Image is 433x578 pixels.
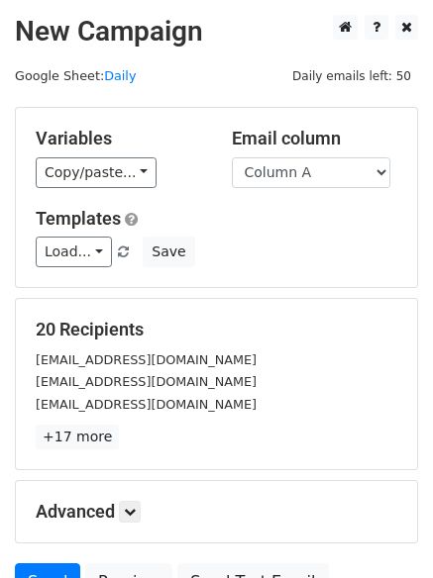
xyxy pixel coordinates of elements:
[15,15,418,48] h2: New Campaign
[36,237,112,267] a: Load...
[143,237,194,267] button: Save
[285,68,418,83] a: Daily emails left: 50
[285,65,418,87] span: Daily emails left: 50
[36,128,202,149] h5: Variables
[36,157,157,188] a: Copy/paste...
[15,68,136,83] small: Google Sheet:
[334,483,433,578] iframe: Chat Widget
[36,208,121,229] a: Templates
[36,501,397,523] h5: Advanced
[36,319,397,340] h5: 20 Recipients
[36,397,257,412] small: [EMAIL_ADDRESS][DOMAIN_NAME]
[104,68,136,83] a: Daily
[232,128,398,149] h5: Email column
[36,425,119,449] a: +17 more
[36,374,257,389] small: [EMAIL_ADDRESS][DOMAIN_NAME]
[36,352,257,367] small: [EMAIL_ADDRESS][DOMAIN_NAME]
